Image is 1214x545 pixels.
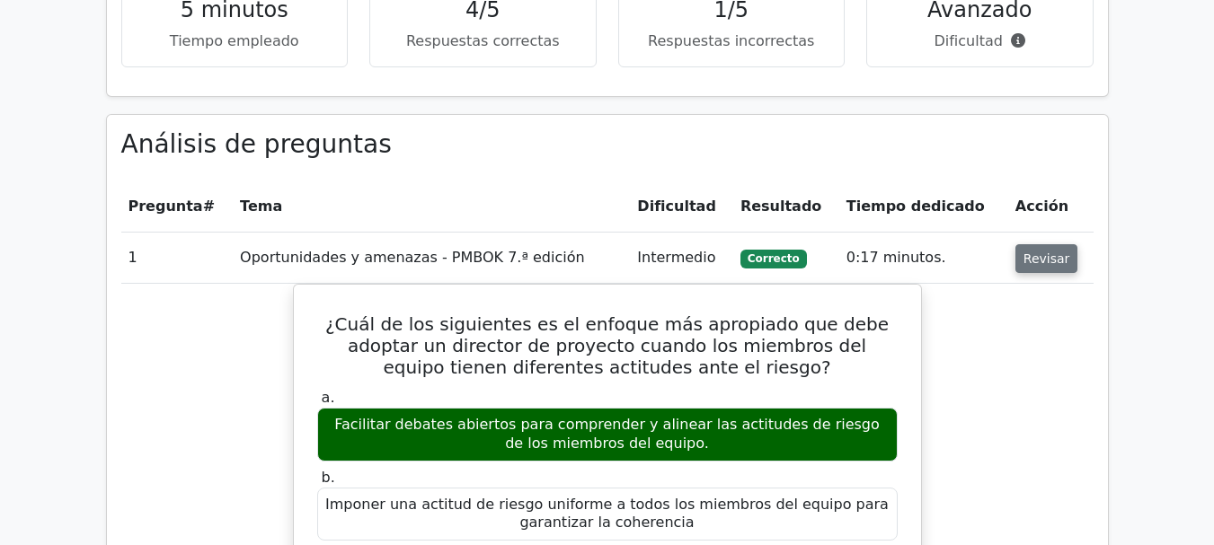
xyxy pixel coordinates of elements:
font: 1 [128,249,137,266]
font: Respuestas incorrectas [648,32,814,49]
font: Facilitar debates abiertos para comprender y alinear las actitudes de riesgo de los miembros del ... [334,416,880,452]
font: Acción [1015,198,1068,215]
font: Tiempo empleado [170,32,299,49]
font: 0:17 minutos. [846,249,946,266]
font: Revisar [1023,251,1070,266]
font: b. [322,469,335,486]
button: Revisar [1015,244,1078,273]
font: Dificultad [934,32,1002,49]
font: Tema [240,198,282,215]
font: Tiempo dedicado [846,198,985,215]
font: ¿Cuál de los siguientes es el enfoque más apropiado que debe adoptar un director de proyecto cuan... [325,313,889,378]
font: Respuestas correctas [406,32,560,49]
font: Análisis de preguntas [121,129,392,159]
font: Oportunidades y amenazas - PMBOK 7.ª edición [240,249,585,266]
font: Imponer una actitud de riesgo uniforme a todos los miembros del equipo para garantizar la coherencia [325,496,889,532]
font: Correcto [748,252,800,265]
font: Dificultad [637,198,715,215]
font: Pregunta [128,198,203,215]
font: Resultado [740,198,821,215]
font: Intermedio [637,249,715,266]
font: # [203,198,215,215]
font: a. [322,389,335,406]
